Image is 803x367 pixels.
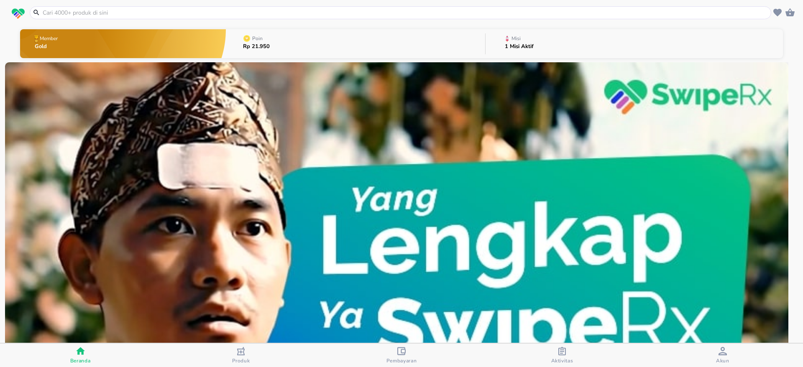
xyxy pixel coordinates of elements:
button: PoinRp 21.950 [226,27,485,60]
button: Produk [161,344,321,367]
span: Beranda [70,357,91,364]
span: Produk [232,357,250,364]
button: MemberGold [20,27,226,60]
span: Aktivitas [551,357,573,364]
p: Misi [511,36,521,41]
img: logo_swiperx_s.bd005f3b.svg [12,8,25,19]
p: Poin [252,36,263,41]
p: 1 Misi Aktif [505,44,534,49]
button: Akun [642,344,803,367]
span: Pembayaran [386,357,417,364]
p: Member [40,36,58,41]
button: Pembayaran [321,344,482,367]
span: Akun [716,357,729,364]
input: Cari 4000+ produk di sini [42,8,769,17]
p: Gold [35,44,59,49]
button: Aktivitas [482,344,642,367]
p: Rp 21.950 [243,44,270,49]
button: Misi1 Misi Aktif [486,27,783,60]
